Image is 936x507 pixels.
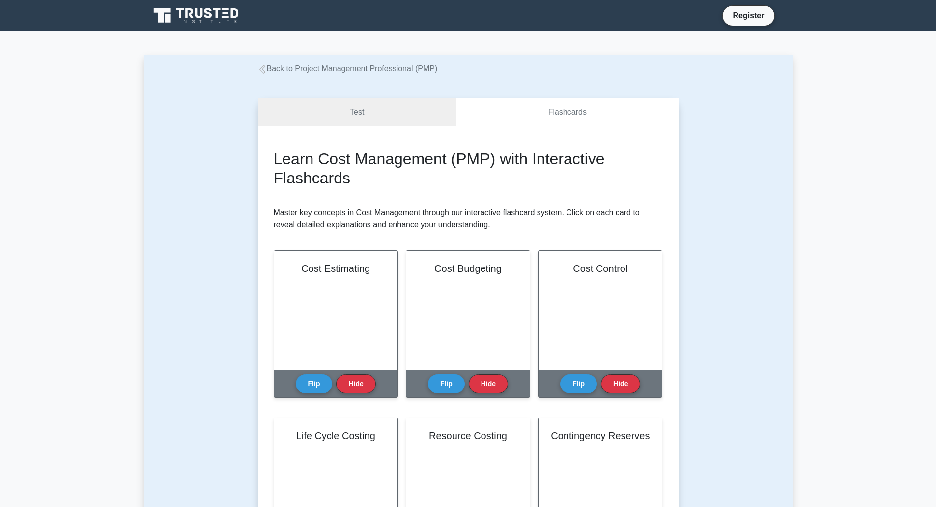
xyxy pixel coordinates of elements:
[550,430,650,442] h2: Contingency Reserves
[258,98,456,126] a: Test
[418,430,518,442] h2: Resource Costing
[601,374,640,393] button: Hide
[456,98,678,126] a: Flashcards
[258,64,438,73] a: Back to Project Management Professional (PMP)
[560,374,597,393] button: Flip
[469,374,508,393] button: Hide
[286,430,386,442] h2: Life Cycle Costing
[296,374,333,393] button: Flip
[286,263,386,274] h2: Cost Estimating
[274,149,663,187] h2: Learn Cost Management (PMP) with Interactive Flashcards
[727,9,770,22] a: Register
[336,374,375,393] button: Hide
[418,263,518,274] h2: Cost Budgeting
[550,263,650,274] h2: Cost Control
[428,374,465,393] button: Flip
[274,207,663,231] p: Master key concepts in Cost Management through our interactive flashcard system. Click on each ca...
